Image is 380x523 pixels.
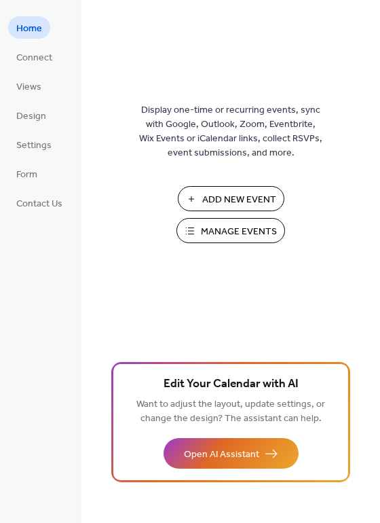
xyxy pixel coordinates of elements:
span: Settings [16,139,52,153]
button: Open AI Assistant [164,438,299,469]
span: Design [16,109,46,124]
button: Add New Event [178,186,284,211]
a: Connect [8,46,60,68]
span: Add New Event [202,193,276,207]
span: Manage Events [201,225,277,239]
span: Views [16,80,41,94]
a: Home [8,16,50,39]
a: Contact Us [8,192,71,214]
span: Want to adjust the layout, update settings, or change the design? The assistant can help. [136,395,325,428]
span: Display one-time or recurring events, sync with Google, Outlook, Zoom, Eventbrite, Wix Events or ... [139,103,322,160]
a: Form [8,162,45,185]
a: Design [8,104,54,126]
button: Manage Events [176,218,285,243]
span: Edit Your Calendar with AI [164,375,299,394]
a: Views [8,75,50,97]
span: Contact Us [16,197,62,211]
span: Home [16,22,42,36]
span: Open AI Assistant [184,448,259,462]
span: Form [16,168,37,182]
span: Connect [16,51,52,65]
a: Settings [8,133,60,156]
